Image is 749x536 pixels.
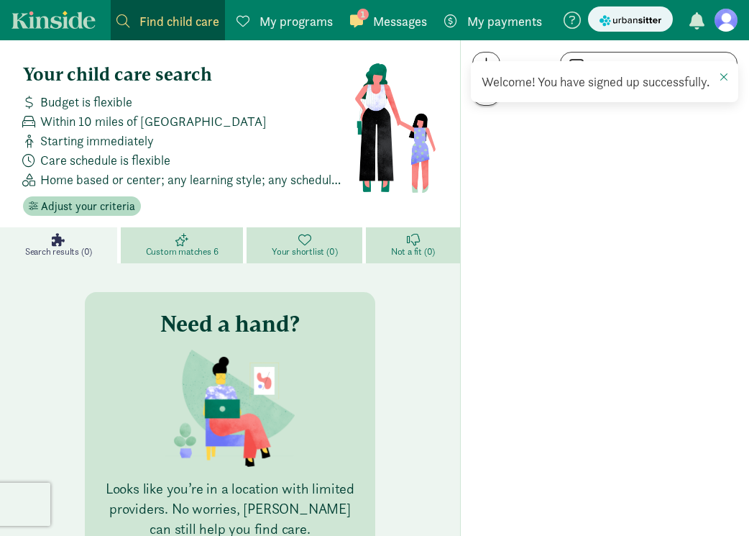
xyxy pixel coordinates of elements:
[467,12,542,31] span: My payments
[146,246,219,258] span: Custom matches 6
[366,227,460,263] a: Not a fit (0)
[40,112,267,131] span: Within 10 miles of [GEOGRAPHIC_DATA]
[259,12,333,31] span: My programs
[247,227,366,263] a: Your shortlist (0)
[41,198,135,215] span: Adjust your criteria
[599,13,661,28] img: urbansitter_logo_small.svg
[23,63,354,86] h4: Your child care search
[482,72,727,91] div: Welcome! You have signed up successfully.
[40,92,132,112] span: Budget is flexible
[139,12,219,31] span: Find child care
[23,196,141,217] button: Adjust your criteria
[373,12,427,31] span: Messages
[40,170,342,189] span: Home based or center; any learning style; any schedule type
[160,309,300,338] h3: Need a hand?
[40,150,170,170] span: Care schedule is flexible
[40,131,154,150] span: Starting immediately
[584,58,728,75] label: Search as I move the map
[121,227,247,263] a: Custom matches 6
[272,246,337,258] span: Your shortlist (0)
[391,246,435,258] span: Not a fit (0)
[357,9,369,20] span: 1
[25,246,92,258] span: Search results (0)
[12,11,96,29] a: Kinside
